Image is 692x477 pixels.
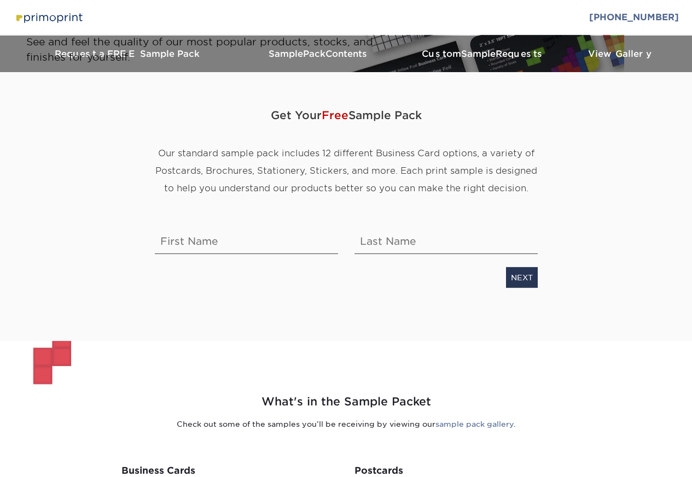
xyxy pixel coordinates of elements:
span: Our standard sample pack includes 12 different Business Card options, a variety of Postcards, Bro... [155,148,537,193]
h3: View Gallery [565,49,674,59]
h3: Request a FREE Sample Pack [18,49,237,59]
h3: Custom Requests [401,49,565,59]
a: NEXT [506,267,538,288]
a: [PHONE_NUMBER] [589,12,679,22]
a: Request a FREE Sample Pack [18,36,237,72]
img: Primoprint [13,10,84,25]
a: CustomSampleRequests [401,36,565,72]
a: sample pack gallery [435,420,514,428]
span: Get Your Sample Pack [155,99,538,132]
p: Check out some of the samples you’ll be receiving by viewing our . [26,419,666,429]
h3: Postcards [354,465,571,476]
h3: Business Cards [121,465,338,476]
span: Sample [461,49,496,59]
p: See and feel the quality of our most popular products, stocks, and finishes for yourself. [26,34,401,64]
span: Free [322,109,348,122]
h2: What's in the Sample Packet [26,393,666,410]
a: View Gallery [565,36,674,72]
